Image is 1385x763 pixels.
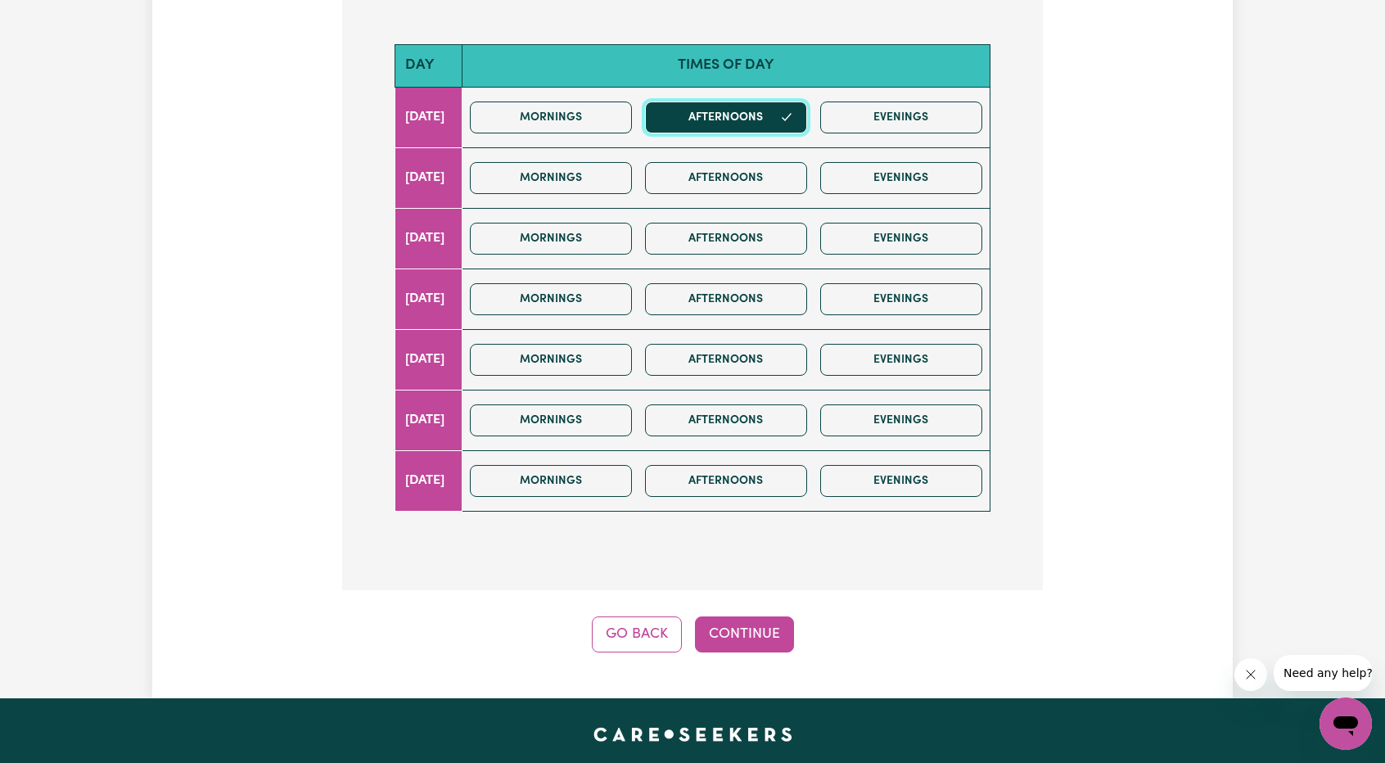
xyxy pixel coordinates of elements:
button: Mornings [470,344,632,376]
th: Times of day [462,45,990,87]
button: Afternoons [645,465,807,497]
button: Afternoons [645,223,807,255]
td: [DATE] [395,450,462,511]
iframe: Message from company [1274,655,1372,691]
iframe: Button to launch messaging window [1320,698,1372,750]
button: Evenings [820,102,982,133]
button: Go Back [592,616,682,652]
button: Evenings [820,283,982,315]
button: Continue [695,616,794,652]
td: [DATE] [395,147,462,208]
button: Afternoons [645,344,807,376]
button: Evenings [820,344,982,376]
button: Mornings [470,223,632,255]
td: [DATE] [395,208,462,269]
td: [DATE] [395,87,462,147]
button: Afternoons [645,162,807,194]
button: Afternoons [645,283,807,315]
td: [DATE] [395,269,462,329]
button: Afternoons [645,404,807,436]
span: Need any help? [10,11,99,25]
td: [DATE] [395,390,462,450]
button: Evenings [820,465,982,497]
iframe: Close message [1234,658,1267,691]
button: Mornings [470,465,632,497]
th: Day [395,45,462,87]
td: [DATE] [395,329,462,390]
button: Evenings [820,162,982,194]
button: Mornings [470,102,632,133]
button: Afternoons [645,102,807,133]
button: Evenings [820,404,982,436]
a: Careseekers home page [593,728,792,741]
button: Evenings [820,223,982,255]
button: Mornings [470,404,632,436]
button: Mornings [470,283,632,315]
button: Mornings [470,162,632,194]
